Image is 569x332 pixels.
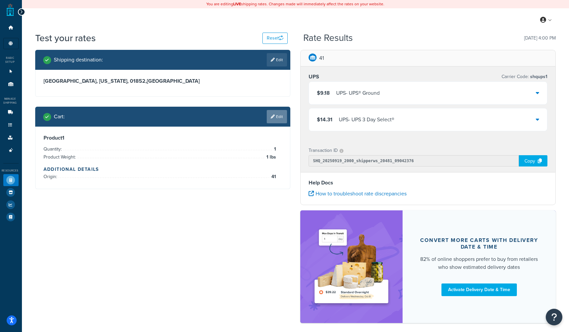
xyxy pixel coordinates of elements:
span: Quantity: [44,146,63,153]
a: Edit [267,53,287,66]
span: 1 lbs [265,153,276,161]
span: Product Weight: [44,154,77,161]
div: UPS - UPS 3 Day Select® [339,115,394,124]
span: 1 [272,145,276,153]
h4: Help Docs [309,179,547,187]
p: [DATE] 4:00 PM [524,34,556,43]
li: Origins [3,78,19,90]
p: Carrier Code: [502,72,547,81]
li: Carriers [3,106,19,119]
div: UPS - UPS® Ground [336,88,380,98]
li: Test Your Rates [3,174,19,186]
span: Origin: [44,173,59,180]
li: Shipping Rules [3,119,19,131]
h3: [GEOGRAPHIC_DATA], [US_STATE], 01852 , [GEOGRAPHIC_DATA] [44,78,282,84]
h3: UPS [309,73,319,80]
h2: Rate Results [303,33,353,43]
a: How to troubleshoot rate discrepancies [309,190,407,197]
a: Edit [267,110,287,123]
li: Boxes [3,132,19,144]
span: $14.31 [317,116,332,123]
li: Websites [3,65,19,78]
a: Activate Delivery Date & Time [441,283,517,296]
li: Help Docs [3,211,19,223]
h4: Additional Details [44,166,282,173]
div: Convert more carts with delivery date & time [419,237,540,250]
span: 41 [270,173,276,181]
div: 82% of online shoppers prefer to buy from retailers who show estimated delivery dates [419,255,540,271]
li: Advanced Features [3,144,19,157]
h1: Test your rates [35,32,96,45]
h2: Cart : [54,114,65,120]
li: Dashboard [3,22,19,34]
p: 41 [319,54,324,63]
span: shqups1 [529,73,547,80]
li: Analytics [3,199,19,211]
span: $9.18 [317,89,330,97]
button: Reset [262,33,288,44]
p: Transaction ID [309,146,338,155]
div: Copy [519,155,547,166]
h3: Product 1 [44,135,282,141]
button: Open Resource Center [546,309,562,325]
img: feature-image-ddt-36eae7f7280da8017bfb280eaccd9c446f90b1fe08728e4019434db127062ab4.png [310,220,392,313]
b: LIVE [233,1,241,7]
h2: Shipping destination : [54,57,103,63]
li: Marketplace [3,186,19,198]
